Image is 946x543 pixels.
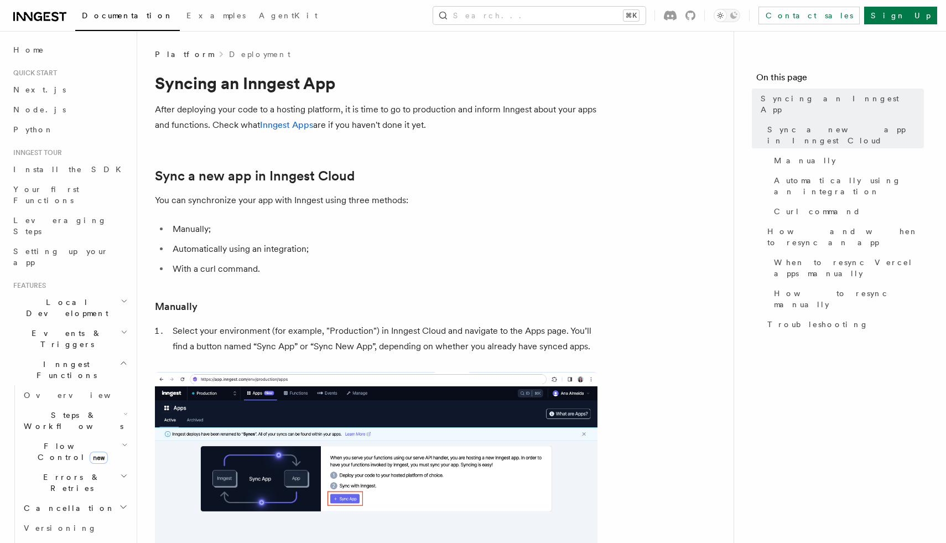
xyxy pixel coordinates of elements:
[767,319,869,330] span: Troubleshooting
[756,71,924,89] h4: On this page
[259,11,318,20] span: AgentKit
[864,7,937,24] a: Sign Up
[180,3,252,30] a: Examples
[19,467,130,498] button: Errors & Retries
[9,120,130,139] a: Python
[252,3,324,30] a: AgentKit
[9,210,130,241] a: Leveraging Steps
[19,436,130,467] button: Flow Controlnew
[13,165,128,174] span: Install the SDK
[155,73,597,93] h1: Syncing an Inngest App
[763,120,924,151] a: Sync a new app in Inngest Cloud
[770,170,924,201] a: Automatically using an integration
[761,93,924,115] span: Syncing an Inngest App
[229,49,290,60] a: Deployment
[770,252,924,283] a: When to resync Vercel apps manually
[169,221,597,237] li: Manually;
[763,221,924,252] a: How and when to resync an app
[774,175,924,197] span: Automatically using an integration
[13,247,108,267] span: Setting up your app
[770,201,924,221] a: Curl command
[767,124,924,146] span: Sync a new app in Inngest Cloud
[9,80,130,100] a: Next.js
[767,226,924,248] span: How and when to resync an app
[758,7,860,24] a: Contact sales
[13,105,66,114] span: Node.js
[19,385,130,405] a: Overview
[155,102,597,133] p: After deploying your code to a hosting platform, it is time to go to production and inform Innges...
[770,151,924,170] a: Manually
[9,354,130,385] button: Inngest Functions
[19,498,130,518] button: Cancellation
[9,40,130,60] a: Home
[9,292,130,323] button: Local Development
[24,391,138,400] span: Overview
[169,241,597,257] li: Automatically using an integration;
[774,288,924,310] span: How to resync manually
[9,100,130,120] a: Node.js
[714,9,740,22] button: Toggle dark mode
[9,241,130,272] a: Setting up your app
[169,323,597,354] li: Select your environment (for example, "Production") in Inngest Cloud and navigate to the Apps pag...
[9,323,130,354] button: Events & Triggers
[623,10,639,21] kbd: ⌘K
[13,125,54,134] span: Python
[9,69,57,77] span: Quick start
[9,359,119,381] span: Inngest Functions
[763,314,924,334] a: Troubleshooting
[770,283,924,314] a: How to resync manually
[24,524,97,532] span: Versioning
[155,193,597,208] p: You can synchronize your app with Inngest using three methods:
[169,261,597,277] li: With a curl command.
[19,503,115,514] span: Cancellation
[774,206,861,217] span: Curl command
[19,472,120,494] span: Errors & Retries
[13,216,107,236] span: Leveraging Steps
[9,281,46,290] span: Features
[90,452,108,464] span: new
[9,148,62,157] span: Inngest tour
[19,405,130,436] button: Steps & Workflows
[155,168,355,184] a: Sync a new app in Inngest Cloud
[75,3,180,31] a: Documentation
[13,185,79,205] span: Your first Functions
[9,179,130,210] a: Your first Functions
[774,257,924,279] span: When to resync Vercel apps manually
[260,120,313,130] a: Inngest Apps
[9,159,130,179] a: Install the SDK
[13,85,66,94] span: Next.js
[19,441,122,463] span: Flow Control
[774,155,836,166] span: Manually
[756,89,924,120] a: Syncing an Inngest App
[433,7,646,24] button: Search...⌘K
[186,11,246,20] span: Examples
[82,11,173,20] span: Documentation
[9,297,121,319] span: Local Development
[9,328,121,350] span: Events & Triggers
[155,299,197,314] a: Manually
[155,49,214,60] span: Platform
[19,410,123,432] span: Steps & Workflows
[19,518,130,538] a: Versioning
[13,44,44,55] span: Home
